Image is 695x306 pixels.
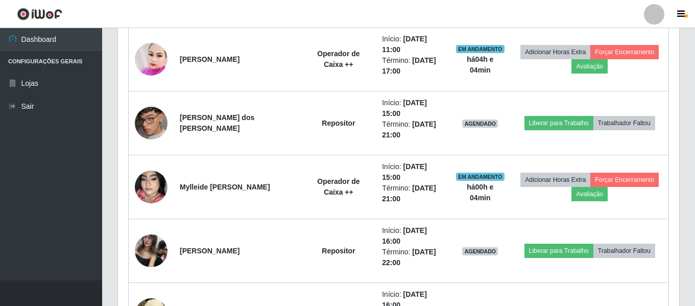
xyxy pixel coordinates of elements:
[135,94,167,152] img: 1750962994048.jpeg
[593,116,655,130] button: Trabalhador Faltou
[322,247,355,255] strong: Repositor
[135,158,167,216] img: 1751397040132.jpeg
[180,247,239,255] strong: [PERSON_NAME]
[382,225,443,247] li: Início:
[456,173,505,181] span: EM ANDAMENTO
[17,8,62,20] img: CoreUI Logo
[382,119,443,140] li: Término:
[322,119,355,127] strong: Repositor
[456,45,505,53] span: EM ANDAMENTO
[590,45,659,59] button: Forçar Encerramento
[382,247,443,268] li: Término:
[317,50,360,68] strong: Operador de Caixa ++
[467,183,493,202] strong: há 00 h e 04 min
[571,59,608,74] button: Avaliação
[382,55,443,77] li: Término:
[462,120,498,128] span: AGENDADO
[135,229,167,272] img: 1628262185809.jpeg
[524,244,593,258] button: Liberar para Trabalho
[571,187,608,201] button: Avaliação
[382,98,443,119] li: Início:
[382,226,427,245] time: [DATE] 16:00
[180,183,270,191] strong: Mylleide [PERSON_NAME]
[382,183,443,204] li: Término:
[382,99,427,117] time: [DATE] 15:00
[382,162,427,181] time: [DATE] 15:00
[317,177,360,196] strong: Operador de Caixa ++
[590,173,659,187] button: Forçar Encerramento
[382,161,443,183] li: Início:
[520,173,590,187] button: Adicionar Horas Extra
[135,40,167,78] img: 1755803495461.jpeg
[382,34,443,55] li: Início:
[180,113,254,132] strong: [PERSON_NAME] dos [PERSON_NAME]
[382,35,427,54] time: [DATE] 11:00
[180,55,239,63] strong: [PERSON_NAME]
[520,45,590,59] button: Adicionar Horas Extra
[524,116,593,130] button: Liberar para Trabalho
[467,55,493,74] strong: há 04 h e 04 min
[593,244,655,258] button: Trabalhador Faltou
[462,247,498,255] span: AGENDADO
